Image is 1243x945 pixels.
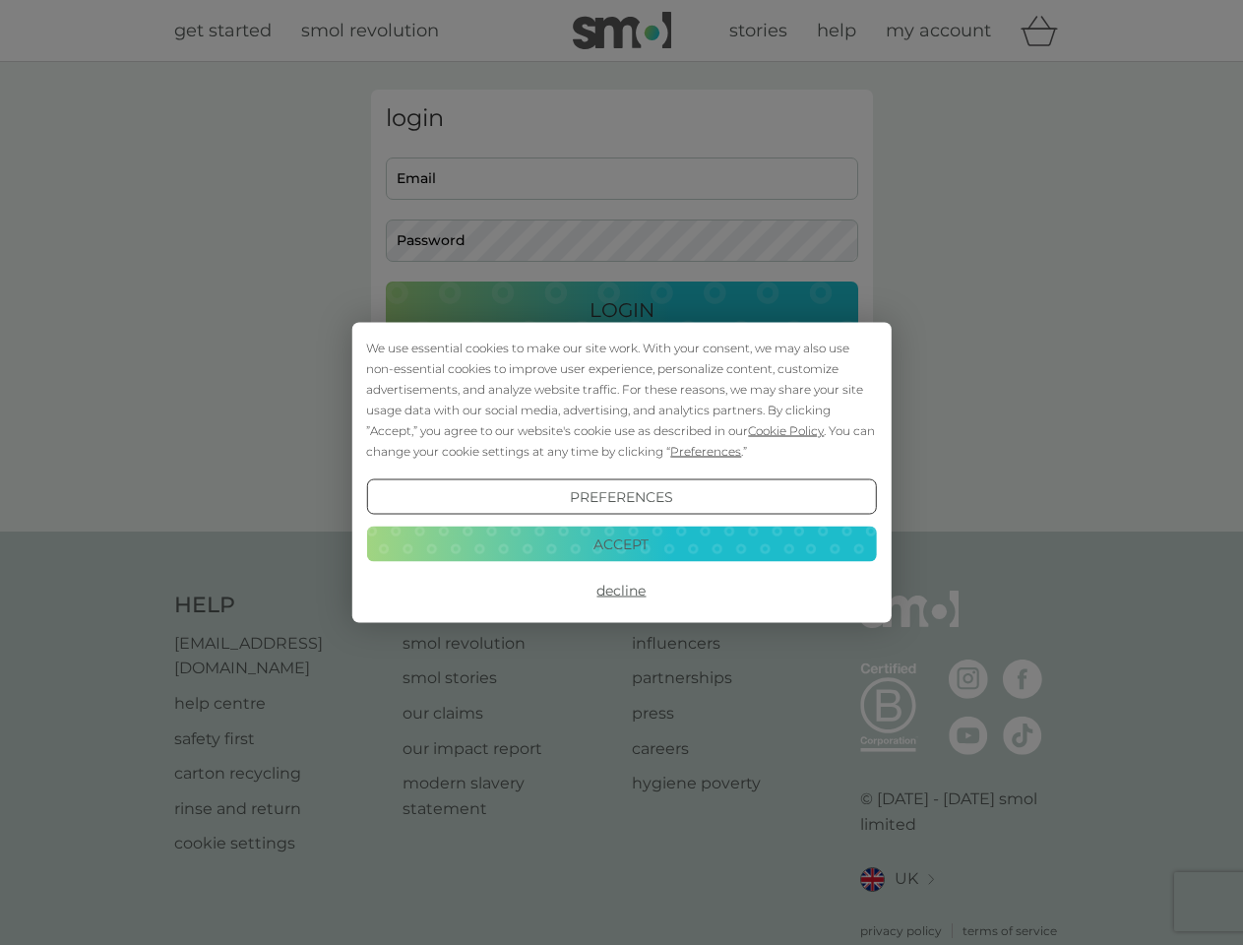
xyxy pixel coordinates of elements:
[351,323,891,623] div: Cookie Consent Prompt
[366,338,876,462] div: We use essential cookies to make our site work. With your consent, we may also use non-essential ...
[366,573,876,608] button: Decline
[366,526,876,561] button: Accept
[366,479,876,515] button: Preferences
[748,423,824,438] span: Cookie Policy
[670,444,741,459] span: Preferences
